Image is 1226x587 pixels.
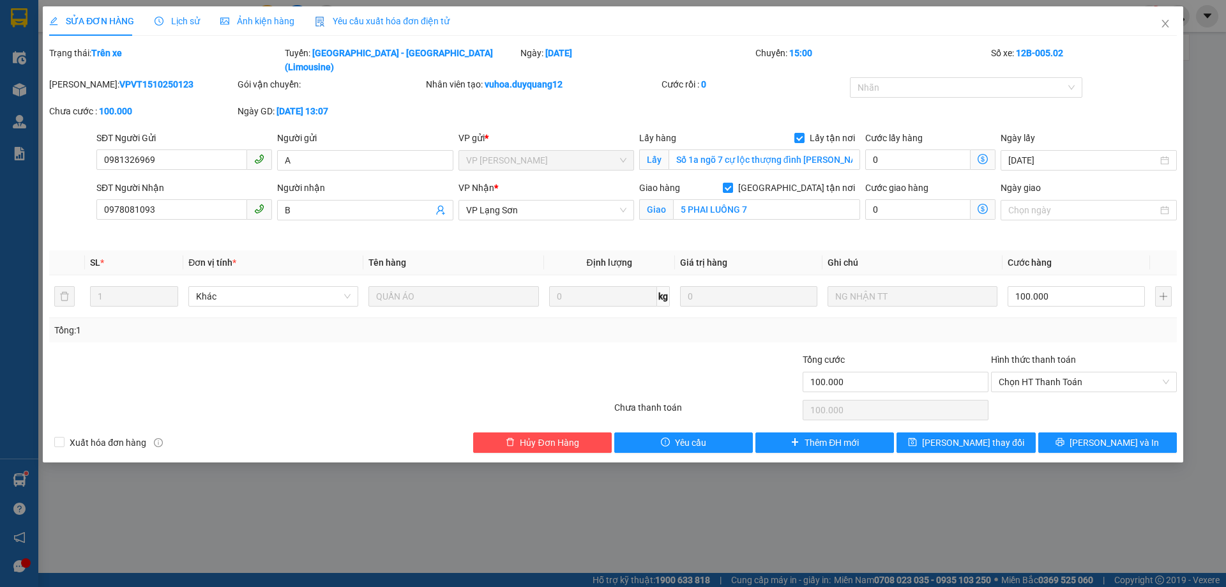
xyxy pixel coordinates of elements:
[1147,6,1183,42] button: Close
[96,131,272,145] div: SĐT Người Gửi
[922,436,1024,450] span: [PERSON_NAME] thay đổi
[545,48,572,58] b: [DATE]
[805,436,859,450] span: Thêm ĐH mới
[99,106,132,116] b: 100.000
[587,257,632,268] span: Định lượng
[315,16,450,26] span: Yêu cầu xuất hóa đơn điện tử
[285,48,493,72] b: [GEOGRAPHIC_DATA] - [GEOGRAPHIC_DATA] (Limousine)
[220,16,294,26] span: Ảnh kiện hàng
[1016,48,1063,58] b: 12B-005.02
[978,154,988,164] span: dollar-circle
[1001,133,1035,143] label: Ngày lấy
[90,257,100,268] span: SL
[865,199,971,220] input: Cước giao hàng
[49,77,235,91] div: [PERSON_NAME]:
[458,183,494,193] span: VP Nhận
[865,133,923,143] label: Cước lấy hàng
[196,287,351,306] span: Khác
[96,181,272,195] div: SĐT Người Nhận
[254,204,264,214] span: phone
[119,79,193,89] b: VPVT1510250123
[789,48,812,58] b: 15:00
[154,438,163,447] span: info-circle
[466,151,626,170] span: VP Minh Khai
[276,106,328,116] b: [DATE] 13:07
[1001,183,1041,193] label: Ngày giao
[315,17,325,27] img: icon
[49,16,134,26] span: SỬA ĐƠN HÀNG
[284,46,519,74] div: Tuyến:
[48,46,284,74] div: Trạng thái:
[614,432,753,453] button: exclamation-circleYêu cầu
[897,432,1035,453] button: save[PERSON_NAME] thay đổi
[991,354,1076,365] label: Hình thức thanh toán
[613,400,801,423] div: Chưa thanh toán
[680,257,727,268] span: Giá trị hàng
[277,181,453,195] div: Người nhận
[803,354,845,365] span: Tổng cước
[520,436,579,450] span: Hủy Đơn Hàng
[519,46,755,74] div: Ngày:
[426,77,659,91] div: Nhân viên tạo:
[1008,203,1157,217] input: Ngày giao
[865,183,928,193] label: Cước giao hàng
[822,250,1003,275] th: Ghi chú
[254,154,264,164] span: phone
[639,133,676,143] span: Lấy hàng
[754,46,990,74] div: Chuyến:
[661,438,670,448] span: exclamation-circle
[1038,432,1177,453] button: printer[PERSON_NAME] và In
[805,131,860,145] span: Lấy tận nơi
[466,201,626,220] span: VP Lạng Sơn
[657,286,670,307] span: kg
[639,183,680,193] span: Giao hàng
[639,199,673,220] span: Giao
[277,131,453,145] div: Người gửi
[733,181,860,195] span: [GEOGRAPHIC_DATA] tận nơi
[669,149,860,170] input: Lấy tận nơi
[458,131,634,145] div: VP gửi
[91,48,122,58] b: Trên xe
[485,79,563,89] b: vuhoa.duyquang12
[188,257,236,268] span: Đơn vị tính
[865,149,971,170] input: Cước lấy hàng
[1070,436,1159,450] span: [PERSON_NAME] và In
[473,432,612,453] button: deleteHủy Đơn Hàng
[54,286,75,307] button: delete
[1160,19,1170,29] span: close
[435,205,446,215] span: user-add
[49,17,58,26] span: edit
[701,79,706,89] b: 0
[662,77,847,91] div: Cước rồi :
[49,104,235,118] div: Chưa cước :
[828,286,997,307] input: Ghi Chú
[155,17,163,26] span: clock-circle
[639,149,669,170] span: Lấy
[990,46,1178,74] div: Số xe:
[791,438,799,448] span: plus
[908,438,917,448] span: save
[999,372,1169,392] span: Chọn HT Thanh Toán
[680,286,817,307] input: 0
[368,286,538,307] input: VD: Bàn, Ghế
[54,323,473,337] div: Tổng: 1
[506,438,515,448] span: delete
[1008,257,1052,268] span: Cước hàng
[238,104,423,118] div: Ngày GD:
[238,77,423,91] div: Gói vận chuyển:
[673,199,860,220] input: Giao tận nơi
[675,436,706,450] span: Yêu cầu
[1056,438,1064,448] span: printer
[978,204,988,214] span: dollar-circle
[1155,286,1172,307] button: plus
[220,17,229,26] span: picture
[1008,153,1157,167] input: Ngày lấy
[368,257,406,268] span: Tên hàng
[155,16,200,26] span: Lịch sử
[755,432,894,453] button: plusThêm ĐH mới
[64,436,151,450] span: Xuất hóa đơn hàng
